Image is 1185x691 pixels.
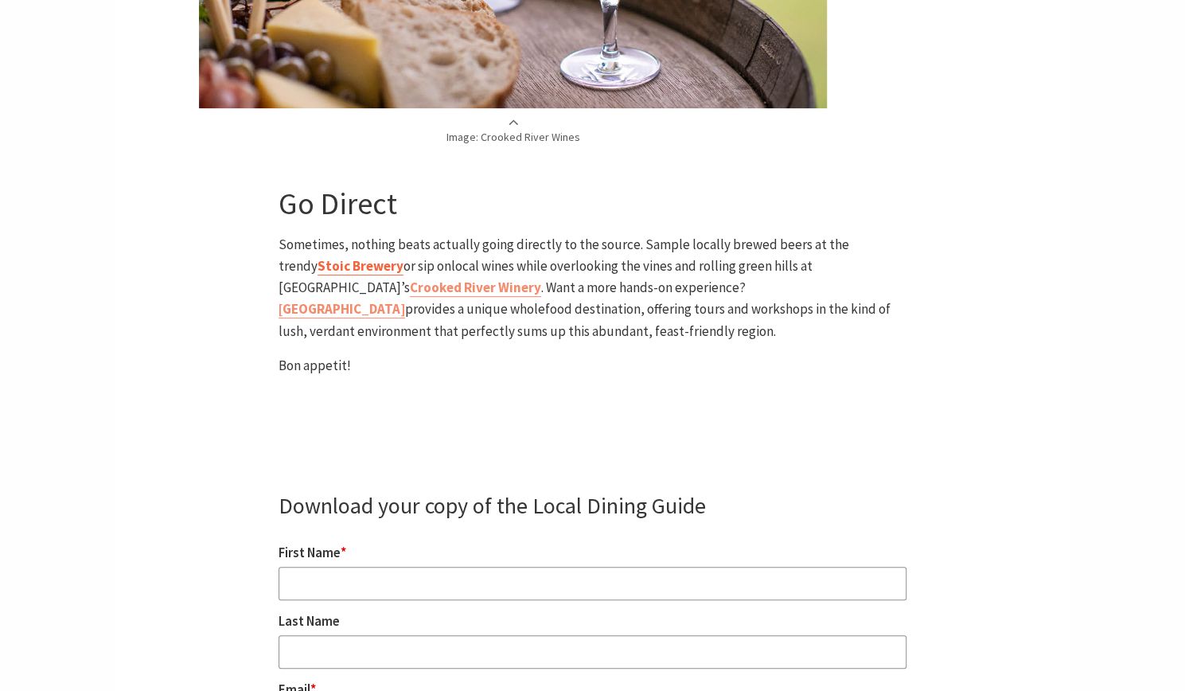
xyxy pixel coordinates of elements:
label: Last Name [279,612,340,630]
a: Crooked River Winery [410,279,541,297]
span: provides a unique wholefood destination, offering tours and workshops in the kind of lush, verdan... [279,300,891,339]
span: local wines while overlooking the vines and rolling green hills at [GEOGRAPHIC_DATA]’s [279,257,813,296]
span: Bon appetit! [279,357,351,374]
span: Sometimes, nothing beats actually going directly to the source. Sample locally brewed beers at th... [279,236,849,275]
span: . Want a more hands-on experience? [541,279,746,296]
p: Image: Crooked River Wines [199,116,827,146]
label: First Name [279,544,346,561]
a: [GEOGRAPHIC_DATA] [279,300,405,318]
h4: Download your copy of the Local Dining Guide [279,493,906,520]
a: Stoic Brewery [318,257,403,275]
b: Crooked River Winery [410,279,541,296]
h3: Go Direct [279,185,906,222]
